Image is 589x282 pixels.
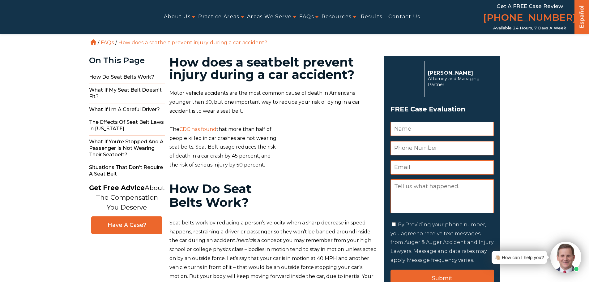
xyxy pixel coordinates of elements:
span: What If You’re Stopped And A Passenger Is Not Wearing Their Seatbelt? [89,136,165,161]
div: 👋🏼 How can I help you? [495,253,544,262]
span: The Effects of Seat Belt Laws In [US_STATE] [89,116,165,136]
a: Home [91,39,96,45]
div: On This Page [89,56,165,65]
strong: Get Free Advice [89,184,145,192]
span: What If My Seat Belt Doesn't Fit? [89,84,165,103]
span: Available 24 Hours, 7 Days a Week [493,26,566,31]
h1: How does a seatbelt prevent injury during a car accident? [169,56,377,81]
span: How Do Seat Belts Work? [89,71,165,84]
a: FAQs [101,40,114,46]
a: Contact Us [388,10,420,24]
em: Inertia [236,237,253,243]
p: [PERSON_NAME] [428,70,491,76]
p: The that more than half of people killed in car crashes are not wearing seat belts. Seat Belt usa... [169,125,377,170]
img: Auger & Auger Accident and Injury Lawyers Logo [4,10,100,24]
p: About The Compensation You Deserve [89,183,164,212]
a: CDC has found [179,126,216,132]
input: Email [391,160,494,175]
span: Get a FREE Case Review [497,3,563,9]
a: [PHONE_NUMBER] [483,11,576,26]
input: Name [391,122,494,136]
a: FAQs [299,10,314,24]
input: Phone Number [391,141,494,155]
p: Motor vehicle accidents are the most common cause of death in Americans younger than 30, but one ... [169,89,377,115]
a: Results [361,10,382,24]
span: FREE Case Evaluation [391,103,494,115]
img: Herbert Auger [391,63,421,94]
img: Intaker widget Avatar [550,242,581,273]
img: woman wearing a seatbelt [284,125,377,187]
span: What If I’m A Careful Driver? [89,103,165,116]
li: How does a seatbelt prevent injury during a car accident? [117,40,269,46]
span: Situations That Don’t Require A Seat Belt [89,161,165,180]
strong: How Do Seat Belts Work? [169,181,252,210]
a: Areas We Serve [247,10,292,24]
span: Have A Case? [98,222,156,229]
a: Have A Case? [91,216,162,234]
a: Practice Areas [198,10,239,24]
label: By Providing your phone number, you agree to receive text messages from Auger & Auger Accident an... [391,222,493,263]
span: Attorney and Managing Partner [428,76,491,88]
a: Resources [322,10,352,24]
a: About Us [164,10,190,24]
